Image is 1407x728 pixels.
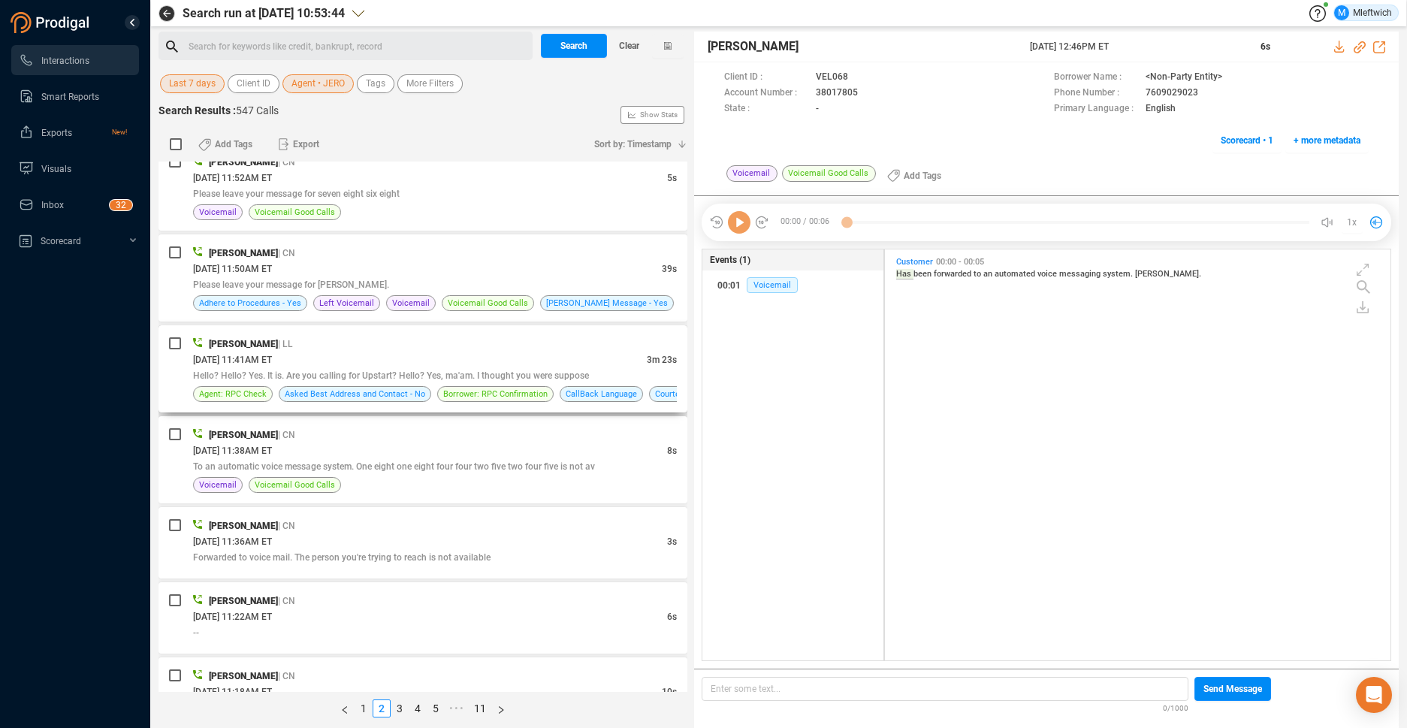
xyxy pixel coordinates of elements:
[209,671,278,681] span: [PERSON_NAME]
[782,165,876,182] span: Voicemail Good Calls
[427,699,445,717] li: 5
[667,173,677,183] span: 5s
[159,325,687,412] div: [PERSON_NAME]| LL[DATE] 11:41AM ET3m 23sHello? Hello? Yes. It is. Are you calling for Upstart? He...
[491,699,511,717] button: right
[594,132,672,156] span: Sort by: Timestamp
[19,81,127,111] a: Smart Reports
[409,699,427,717] li: 4
[662,687,677,697] span: 10s
[278,521,295,531] span: | CN
[41,92,99,102] span: Smart Reports
[662,264,677,274] span: 39s
[355,700,372,717] a: 1
[667,612,677,622] span: 6s
[228,74,279,93] button: Client ID
[878,164,950,188] button: Add Tags
[19,189,127,219] a: Inbox
[19,153,127,183] a: Visuals
[391,700,408,717] a: 3
[199,205,237,219] span: Voicemail
[366,74,385,93] span: Tags
[11,12,93,33] img: prodigal-logo
[209,157,278,168] span: [PERSON_NAME]
[193,370,589,381] span: Hello? Hello? Yes. It is. Are you calling for Upstart? Hello? Yes, ma'am. I thought you were suppose
[469,699,491,717] li: 11
[110,200,132,210] sup: 32
[209,430,278,440] span: [PERSON_NAME]
[655,387,789,401] span: Courtesy and Professionalism - Yes
[1103,269,1135,279] span: system.
[193,552,491,563] span: Forwarded to voice mail. The person you're trying to reach is not available
[160,74,225,93] button: Last 7 days
[373,700,390,717] a: 2
[497,705,506,714] span: right
[1285,128,1369,153] button: + more metadata
[566,387,637,401] span: CallBack Language
[255,478,335,492] span: Voicemail Good Calls
[41,56,89,66] span: Interactions
[585,132,687,156] button: Sort by: Timestamp
[397,74,463,93] button: More Filters
[708,38,799,56] span: [PERSON_NAME]
[199,478,237,492] span: Voicemail
[11,45,139,75] li: Interactions
[1135,269,1201,279] span: [PERSON_NAME].
[159,104,236,116] span: Search Results :
[896,257,933,267] span: Customer
[726,165,777,182] span: Voicemail
[209,596,278,606] span: [PERSON_NAME]
[41,164,71,174] span: Visuals
[183,5,345,23] span: Search run at [DATE] 10:53:44
[278,339,293,349] span: | LL
[647,355,677,365] span: 3m 23s
[1059,269,1103,279] span: messaging
[702,270,883,301] button: 00:01Voicemail
[269,132,328,156] button: Export
[41,128,72,138] span: Exports
[1146,70,1222,86] span: <Non-Party Entity>
[159,234,687,322] div: [PERSON_NAME]| CN[DATE] 11:50AM ET39sPlease leave your message for [PERSON_NAME].Adhere to Proced...
[448,296,528,310] span: Voicemail Good Calls
[816,86,858,101] span: 38017805
[41,236,81,246] span: Scorecard
[278,596,295,606] span: | CN
[282,74,354,93] button: Agent • JERO
[199,296,301,310] span: Adhere to Procedures - Yes
[1221,128,1273,153] span: Scorecard • 1
[193,446,272,456] span: [DATE] 11:38AM ET
[747,277,798,293] span: Voicemail
[392,296,430,310] span: Voicemail
[278,157,295,168] span: | CN
[896,269,913,279] span: Has
[193,536,272,547] span: [DATE] 11:36AM ET
[1054,101,1138,117] span: Primary Language :
[933,257,987,267] span: 00:00 - 00:05
[724,86,808,101] span: Account Number :
[209,248,278,258] span: [PERSON_NAME]
[237,74,270,93] span: Client ID
[470,700,491,717] a: 11
[293,132,319,156] span: Export
[391,699,409,717] li: 3
[892,253,1390,659] div: grid
[1146,86,1198,101] span: 7609029023
[19,45,127,75] a: Interactions
[1054,86,1138,101] span: Phone Number :
[445,699,469,717] span: •••
[1146,101,1176,117] span: English
[278,248,295,258] span: | CN
[116,200,121,215] p: 3
[215,132,252,156] span: Add Tags
[291,74,345,93] span: Agent • JERO
[373,699,391,717] li: 2
[112,117,127,147] span: New!
[1054,70,1138,86] span: Borrower Name :
[724,101,808,117] span: State :
[546,296,668,310] span: [PERSON_NAME] Message - Yes
[1334,5,1392,20] div: Mleftwich
[541,34,607,58] button: Search
[357,74,394,93] button: Tags
[1037,269,1059,279] span: voice
[335,699,355,717] button: left
[209,339,278,349] span: [PERSON_NAME]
